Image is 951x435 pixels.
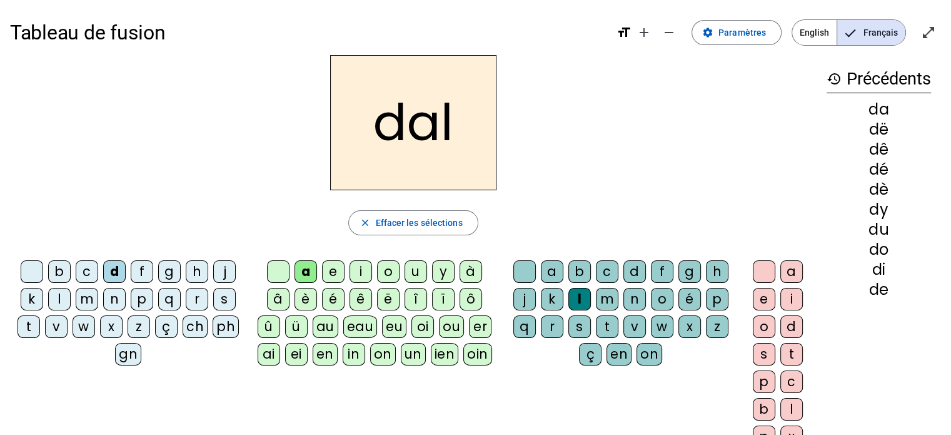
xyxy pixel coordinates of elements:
[313,343,338,366] div: en
[827,202,931,217] div: dy
[377,260,400,283] div: o
[827,71,842,86] mat-icon: history
[678,315,701,338] div: x
[651,260,673,283] div: f
[827,102,931,117] div: da
[285,343,308,366] div: ei
[158,288,181,310] div: q
[439,315,464,338] div: ou
[432,288,455,310] div: ï
[753,343,775,366] div: s
[827,282,931,297] div: de
[541,288,563,310] div: k
[48,288,71,310] div: l
[460,260,482,283] div: à
[827,182,931,197] div: dè
[637,343,662,366] div: on
[541,260,563,283] div: a
[213,315,239,338] div: ph
[294,260,317,283] div: a
[678,288,701,310] div: é
[285,315,308,338] div: ü
[73,315,95,338] div: w
[579,343,601,366] div: ç
[827,65,931,93] h3: Précédents
[21,288,43,310] div: k
[128,315,150,338] div: z
[753,288,775,310] div: e
[131,288,153,310] div: p
[827,242,931,257] div: do
[186,288,208,310] div: r
[596,315,618,338] div: t
[568,288,591,310] div: l
[780,260,803,283] div: a
[692,20,782,45] button: Paramètres
[753,371,775,393] div: p
[322,288,345,310] div: é
[370,343,396,366] div: on
[76,288,98,310] div: m
[213,260,236,283] div: j
[10,13,606,53] h1: Tableau de fusion
[460,288,482,310] div: ô
[792,19,906,46] mat-button-toggle-group: Language selection
[718,25,766,40] span: Paramètres
[103,260,126,283] div: d
[651,288,673,310] div: o
[827,162,931,177] div: dé
[100,315,123,338] div: x
[343,343,365,366] div: in
[463,343,492,366] div: oin
[359,217,370,228] mat-icon: close
[827,122,931,137] div: dë
[631,20,657,45] button: Augmenter la taille de la police
[258,343,280,366] div: ai
[469,315,491,338] div: er
[921,25,936,40] mat-icon: open_in_full
[431,343,459,366] div: ien
[322,260,345,283] div: e
[678,260,701,283] div: g
[780,315,803,338] div: d
[780,343,803,366] div: t
[792,20,837,45] span: English
[186,260,208,283] div: h
[158,260,181,283] div: g
[780,398,803,421] div: l
[432,260,455,283] div: y
[623,315,646,338] div: v
[48,260,71,283] div: b
[916,20,941,45] button: Entrer en plein écran
[513,315,536,338] div: q
[258,315,280,338] div: û
[76,260,98,283] div: c
[348,210,478,235] button: Effacer les sélections
[411,315,434,338] div: oi
[115,343,141,366] div: gn
[827,142,931,157] div: dê
[313,315,338,338] div: au
[623,288,646,310] div: n
[568,260,591,283] div: b
[637,25,652,40] mat-icon: add
[375,215,462,230] span: Effacer les sélections
[706,315,728,338] div: z
[213,288,236,310] div: s
[382,315,406,338] div: eu
[405,260,427,283] div: u
[18,315,40,338] div: t
[343,315,378,338] div: eau
[606,343,631,366] div: en
[330,55,496,190] h2: dal
[401,343,426,366] div: un
[541,315,563,338] div: r
[596,260,618,283] div: c
[267,288,289,310] div: â
[780,371,803,393] div: c
[294,288,317,310] div: è
[706,260,728,283] div: h
[623,260,646,283] div: d
[183,315,208,338] div: ch
[377,288,400,310] div: ë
